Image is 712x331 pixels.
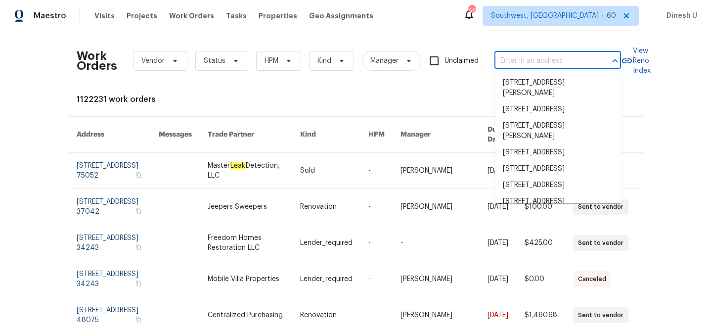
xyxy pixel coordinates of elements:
span: Unclaimed [445,56,479,66]
button: Close [608,54,622,68]
span: Projects [127,11,157,21]
button: Copy Address [134,207,143,216]
td: - [393,225,480,261]
input: Enter in an address [494,53,593,69]
td: Renovation [292,189,360,225]
span: HPM [265,56,278,66]
td: [PERSON_NAME] [393,189,480,225]
td: - [360,153,393,189]
th: Due Date [480,117,517,153]
span: Kind [317,56,331,66]
li: [STREET_ADDRESS] [495,101,622,118]
span: Geo Assignments [309,11,373,21]
div: 662 [468,6,475,16]
span: Work Orders [169,11,214,21]
button: Copy Address [134,279,143,288]
button: Copy Address [134,171,143,180]
th: Trade Partner [200,117,292,153]
li: [STREET_ADDRESS][PERSON_NAME] [495,118,622,144]
td: [PERSON_NAME] [393,153,480,189]
span: Visits [94,11,115,21]
td: Sold [292,153,360,189]
td: Jeepers Sweepers [200,189,292,225]
span: Southwest, [GEOGRAPHIC_DATA] + 60 [491,11,616,21]
span: Maestro [34,11,66,21]
li: [STREET_ADDRESS][PERSON_NAME] [495,75,622,101]
td: - [360,225,393,261]
div: 1122231 work orders [77,95,635,104]
span: Dinesh U [663,11,697,21]
button: Copy Address [134,315,143,324]
li: [STREET_ADDRESS][PERSON_NAME] [495,193,622,220]
span: Tasks [226,12,247,19]
li: [STREET_ADDRESS] [495,161,622,177]
td: Mobile Villa Properties [200,261,292,297]
span: Manager [370,56,399,66]
button: Copy Address [134,243,143,252]
td: [PERSON_NAME] [393,261,480,297]
td: - [360,261,393,297]
td: Lender_required [292,261,360,297]
th: HPM [360,117,393,153]
td: - [360,189,393,225]
a: View Reno Index [621,46,651,76]
th: Manager [393,117,480,153]
span: Properties [259,11,297,21]
li: [STREET_ADDRESS] [495,177,622,193]
td: Lender_required [292,225,360,261]
th: Address [69,117,151,153]
span: Vendor [141,56,165,66]
li: [STREET_ADDRESS] [495,144,622,161]
span: Status [204,56,225,66]
td: Master Detection, LLC [200,153,292,189]
td: Freedom Homes Restoration LLC [200,225,292,261]
th: Messages [151,117,200,153]
h2: Work Orders [77,51,117,71]
th: Kind [292,117,360,153]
